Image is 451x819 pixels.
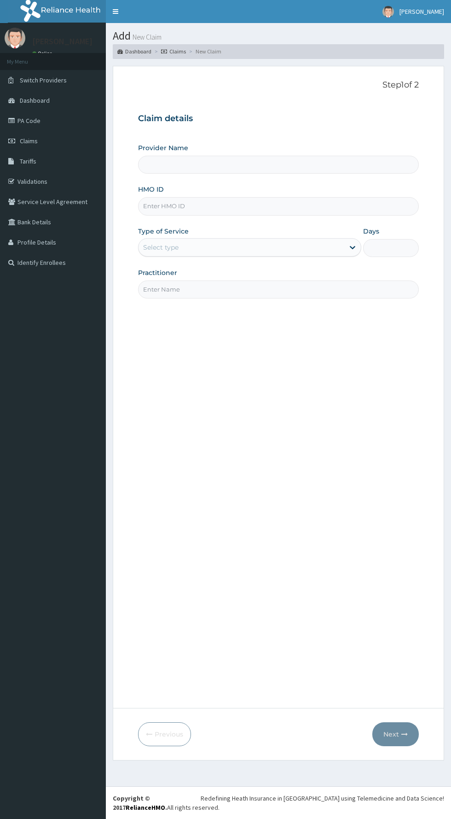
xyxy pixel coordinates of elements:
label: Practitioner [138,268,177,277]
p: Step 1 of 2 [138,80,419,90]
span: Claims [20,137,38,145]
span: Switch Providers [20,76,67,84]
li: New Claim [187,47,221,55]
a: Claims [161,47,186,55]
span: Dashboard [20,96,50,105]
h1: Add [113,30,444,42]
strong: Copyright © 2017 . [113,794,167,812]
label: Days [363,227,379,236]
a: RelianceHMO [126,803,165,812]
img: User Image [5,28,25,48]
button: Next [372,722,419,746]
span: [PERSON_NAME] [399,7,444,16]
img: User Image [382,6,394,18]
div: Redefining Heath Insurance in [GEOGRAPHIC_DATA] using Telemedicine and Data Science! [201,794,444,803]
label: Provider Name [138,143,188,152]
a: Dashboard [117,47,151,55]
p: [PERSON_NAME] [32,37,93,46]
span: Tariffs [20,157,36,165]
div: Select type [143,243,179,252]
small: New Claim [131,34,162,41]
input: Enter HMO ID [138,197,419,215]
label: Type of Service [138,227,189,236]
button: Previous [138,722,191,746]
h3: Claim details [138,114,419,124]
input: Enter Name [138,281,419,298]
a: Online [32,50,54,57]
footer: All rights reserved. [106,786,451,819]
label: HMO ID [138,185,164,194]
